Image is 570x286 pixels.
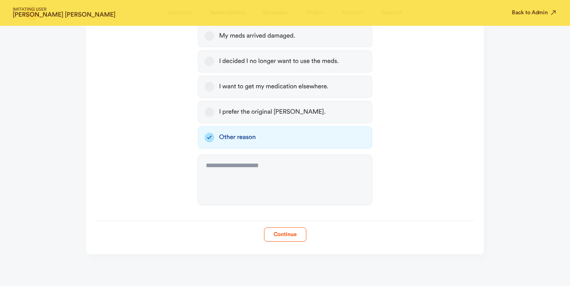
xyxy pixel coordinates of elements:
[512,9,557,17] button: Back to Admin
[205,31,214,41] button: My meds arrived damaged.
[205,133,214,142] button: Other reason
[219,57,338,65] div: I decided I no longer want to use the meds.
[264,227,306,242] button: Continue
[205,107,214,117] button: I prefer the original [PERSON_NAME].
[205,57,214,66] button: I decided I no longer want to use the meds.
[219,108,325,116] div: I prefer the original [PERSON_NAME].
[13,8,116,12] span: IMITATING USER
[13,12,116,18] strong: [PERSON_NAME] [PERSON_NAME]
[205,82,214,92] button: I want to get my medication elsewhere.
[219,32,295,40] div: My meds arrived damaged.
[219,83,328,91] div: I want to get my medication elsewhere.
[219,133,256,141] div: Other reason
